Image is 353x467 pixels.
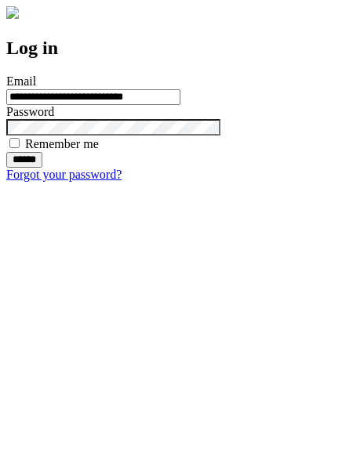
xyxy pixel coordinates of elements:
a: Forgot your password? [6,168,122,181]
img: logo-4e3dc11c47720685a147b03b5a06dd966a58ff35d612b21f08c02c0306f2b779.png [6,6,19,19]
h2: Log in [6,38,347,59]
label: Password [6,105,54,118]
label: Remember me [25,137,99,150]
label: Email [6,74,36,88]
